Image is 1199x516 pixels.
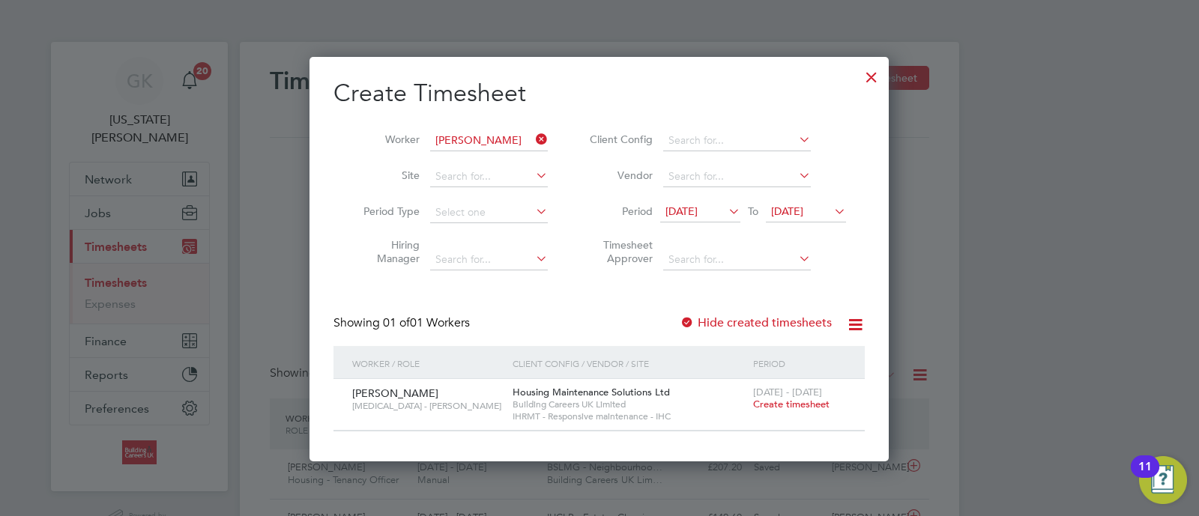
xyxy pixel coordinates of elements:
[333,315,473,331] div: Showing
[352,169,420,182] label: Site
[383,315,410,330] span: 01 of
[513,386,670,398] span: Housing Maintenance Solutions Ltd
[585,133,653,146] label: Client Config
[585,204,653,218] label: Period
[333,78,865,109] h2: Create Timesheet
[430,249,548,270] input: Search for...
[663,249,811,270] input: Search for...
[513,398,746,410] span: Building Careers UK Limited
[771,204,803,218] span: [DATE]
[753,386,822,398] span: [DATE] - [DATE]
[680,315,832,330] label: Hide created timesheets
[513,410,746,422] span: IHRMT - Responsive maintenance - IHC
[753,398,830,410] span: Create timesheet
[430,130,548,151] input: Search for...
[352,133,420,146] label: Worker
[663,166,811,187] input: Search for...
[430,202,548,223] input: Select one
[383,315,470,330] span: 01 Workers
[665,204,698,218] span: [DATE]
[1138,467,1152,486] div: 11
[1139,456,1187,504] button: Open Resource Center, 11 new notifications
[585,238,653,265] label: Timesheet Approver
[430,166,548,187] input: Search for...
[509,346,749,380] div: Client Config / Vendor / Site
[663,130,811,151] input: Search for...
[352,238,420,265] label: Hiring Manager
[585,169,653,182] label: Vendor
[348,346,509,380] div: Worker / Role
[352,386,438,400] span: [PERSON_NAME]
[743,201,763,221] span: To
[352,400,501,412] span: [MEDICAL_DATA] - [PERSON_NAME]
[352,204,420,218] label: Period Type
[749,346,850,380] div: Period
